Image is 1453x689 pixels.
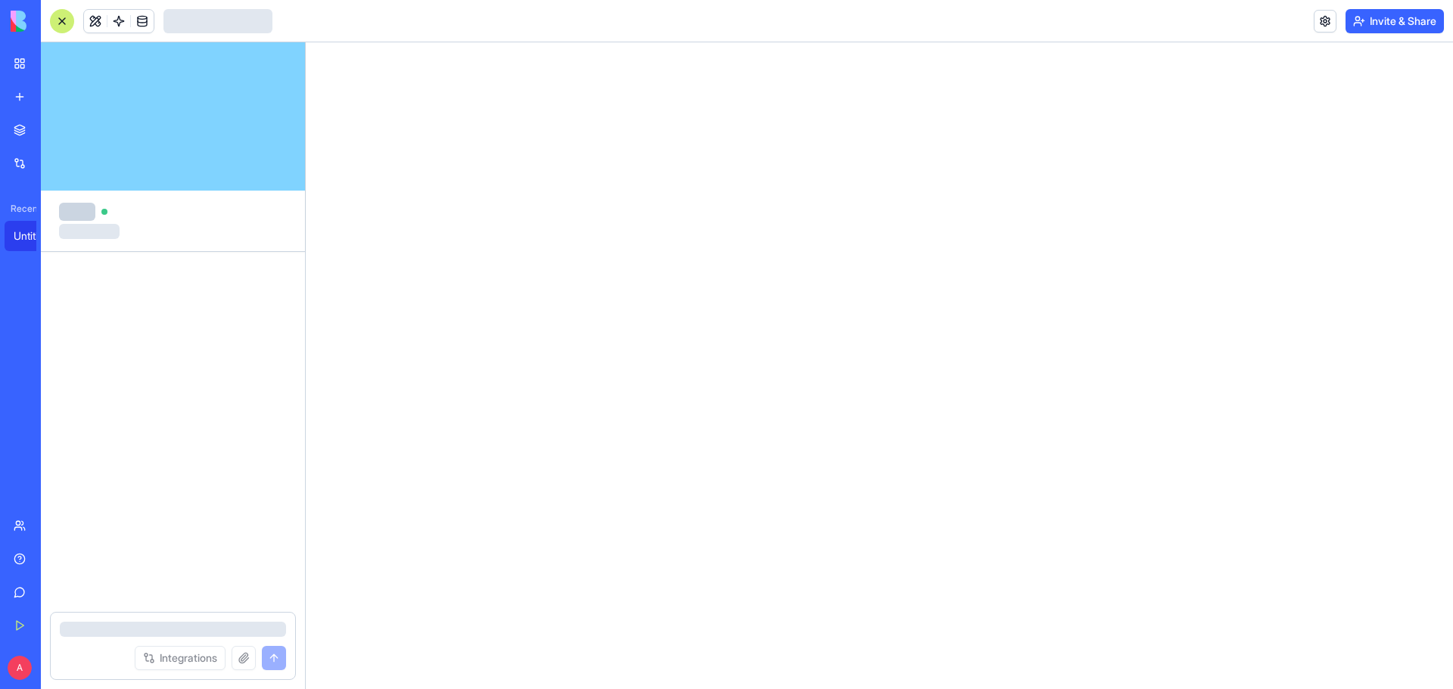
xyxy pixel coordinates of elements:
[5,221,65,251] a: Untitled App
[1346,9,1444,33] button: Invite & Share
[11,11,104,32] img: logo
[14,228,56,244] div: Untitled App
[5,203,36,215] span: Recent
[8,656,32,680] span: A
